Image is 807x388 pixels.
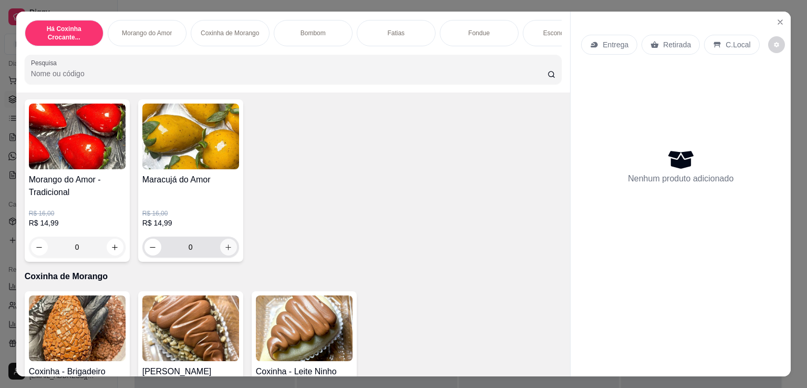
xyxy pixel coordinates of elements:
p: C.Local [726,39,750,50]
img: product-image [29,295,126,361]
button: Close [772,14,789,30]
p: R$ 14,99 [142,218,239,228]
p: R$ 16,00 [142,209,239,218]
p: R$ 14,99 [29,218,126,228]
p: Coxinha de Morango [201,29,259,37]
img: product-image [142,104,239,169]
p: Retirada [663,39,691,50]
button: decrease-product-quantity [31,239,48,256]
p: R$ 16,00 [29,209,126,218]
h4: Morango do Amor - Tradicional [29,173,126,199]
h4: [PERSON_NAME] [142,365,239,378]
p: Há Coxinha Crocante... [34,25,95,42]
img: product-image [142,295,239,361]
button: increase-product-quantity [107,239,123,256]
button: increase-product-quantity [220,239,237,256]
button: decrease-product-quantity [144,239,161,256]
img: product-image [256,295,353,361]
img: product-image [29,104,126,169]
p: Fondue [468,29,490,37]
p: Morango do Amor [122,29,172,37]
button: decrease-product-quantity [768,36,785,53]
p: Entrega [603,39,628,50]
h4: Maracujá do Amor [142,173,239,186]
p: Nenhum produto adicionado [628,172,733,185]
p: Escondidinho [543,29,581,37]
input: Pesquisa [31,68,547,79]
p: Bombom [301,29,326,37]
label: Pesquisa [31,58,60,67]
p: Coxinha de Morango [25,270,562,283]
p: Fatias [387,29,405,37]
